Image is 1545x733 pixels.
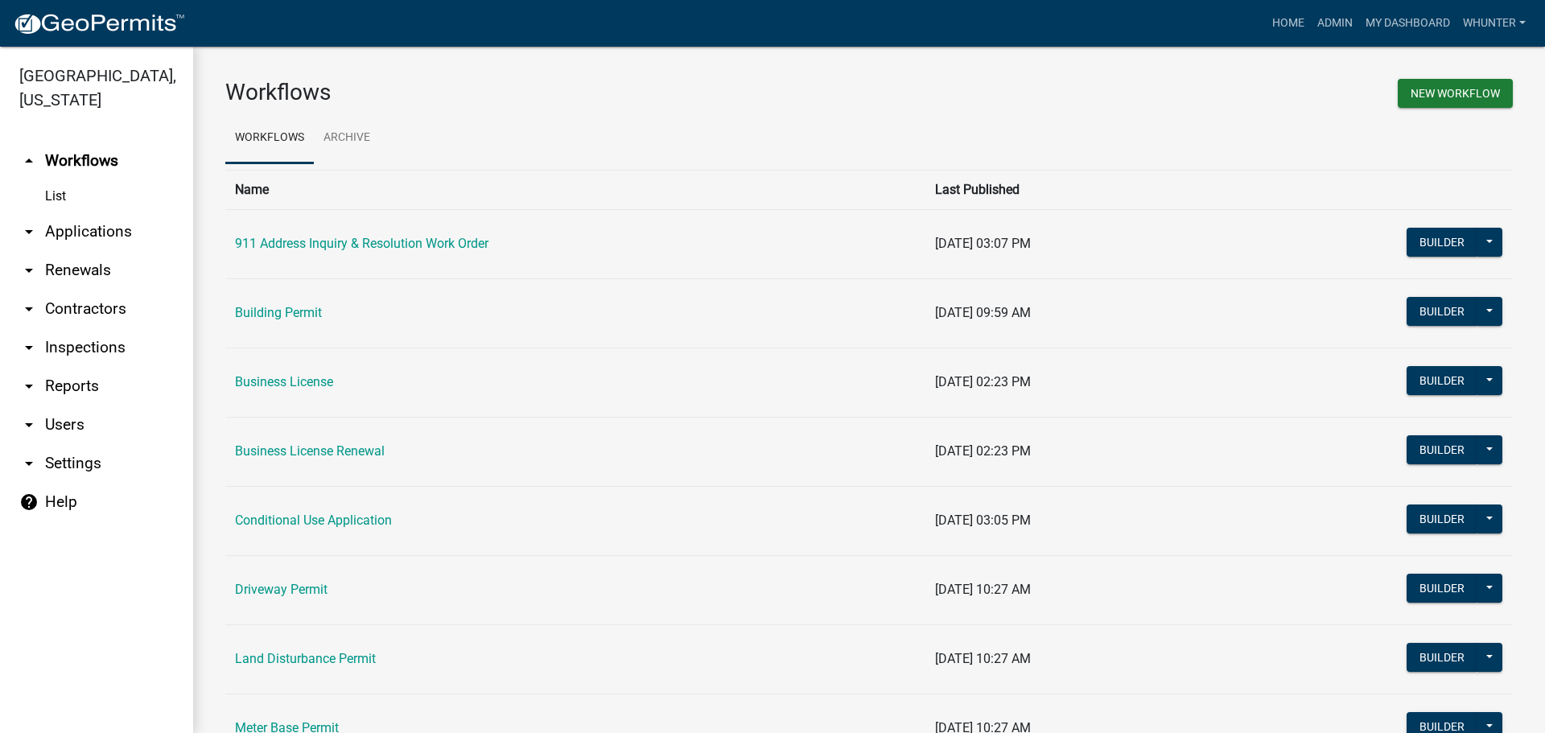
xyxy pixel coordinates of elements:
span: [DATE] 10:27 AM [935,651,1031,666]
i: arrow_drop_down [19,377,39,396]
i: arrow_drop_up [19,151,39,171]
span: [DATE] 03:07 PM [935,236,1031,251]
i: arrow_drop_down [19,454,39,473]
span: [DATE] 02:23 PM [935,443,1031,459]
th: Last Published [925,170,1217,209]
a: Archive [314,113,380,164]
a: Workflows [225,113,314,164]
button: Builder [1407,574,1477,603]
a: Business License Renewal [235,443,385,459]
a: Business License [235,374,333,389]
th: Name [225,170,925,209]
i: help [19,492,39,512]
a: Land Disturbance Permit [235,651,376,666]
span: [DATE] 10:27 AM [935,582,1031,597]
a: My Dashboard [1359,8,1456,39]
button: Builder [1407,228,1477,257]
a: Home [1266,8,1311,39]
a: Conditional Use Application [235,513,392,528]
a: Admin [1311,8,1359,39]
i: arrow_drop_down [19,222,39,241]
h3: Workflows [225,79,857,106]
span: [DATE] 03:05 PM [935,513,1031,528]
button: Builder [1407,297,1477,326]
i: arrow_drop_down [19,261,39,280]
button: Builder [1407,643,1477,672]
a: 911 Address Inquiry & Resolution Work Order [235,236,488,251]
button: Builder [1407,366,1477,395]
button: New Workflow [1398,79,1513,108]
button: Builder [1407,504,1477,533]
button: Builder [1407,435,1477,464]
a: Driveway Permit [235,582,328,597]
i: arrow_drop_down [19,415,39,434]
a: Building Permit [235,305,322,320]
a: whunter [1456,8,1532,39]
i: arrow_drop_down [19,338,39,357]
span: [DATE] 09:59 AM [935,305,1031,320]
i: arrow_drop_down [19,299,39,319]
span: [DATE] 02:23 PM [935,374,1031,389]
